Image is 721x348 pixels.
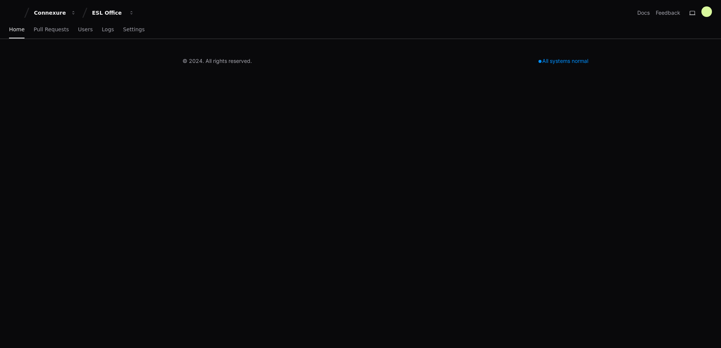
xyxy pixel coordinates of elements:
[123,27,144,32] span: Settings
[89,6,137,20] button: ESL Office
[656,9,680,17] button: Feedback
[102,27,114,32] span: Logs
[78,27,93,32] span: Users
[637,9,650,17] a: Docs
[34,9,66,17] div: Connexure
[183,57,252,65] div: © 2024. All rights reserved.
[78,21,93,38] a: Users
[34,27,69,32] span: Pull Requests
[92,9,124,17] div: ESL Office
[9,27,25,32] span: Home
[34,21,69,38] a: Pull Requests
[534,56,593,66] div: All systems normal
[102,21,114,38] a: Logs
[123,21,144,38] a: Settings
[9,21,25,38] a: Home
[31,6,79,20] button: Connexure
